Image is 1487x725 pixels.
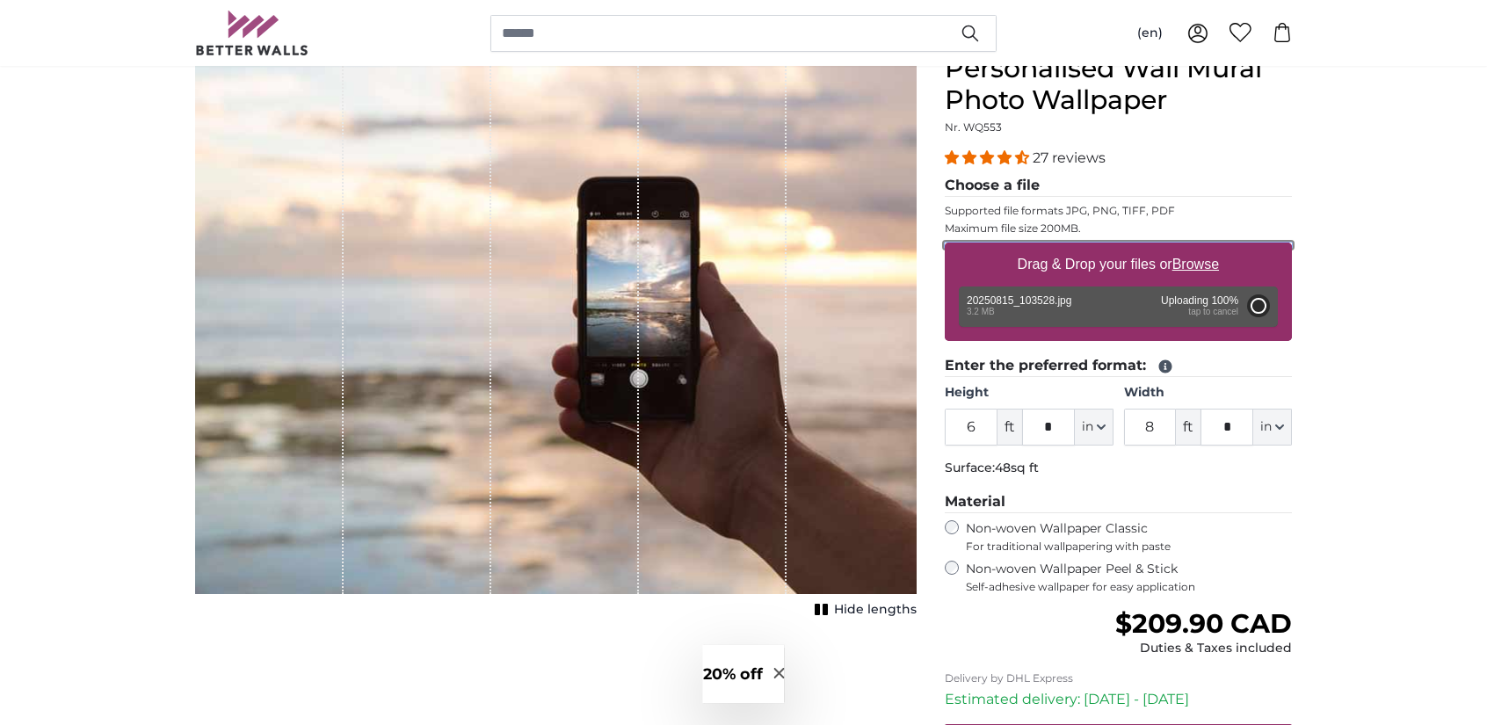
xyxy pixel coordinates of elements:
[1123,18,1177,49] button: (en)
[945,204,1292,218] p: Supported file formats JPG, PNG, TIFF, PDF
[945,355,1292,377] legend: Enter the preferred format:
[945,384,1113,402] label: Height
[1176,409,1200,446] span: ft
[1011,247,1226,282] label: Drag & Drop your files or
[945,149,1033,166] span: 4.41 stars
[945,53,1292,116] h1: Personalised Wall Mural Photo Wallpaper
[195,53,917,622] div: 1 of 1
[1253,409,1292,446] button: in
[945,671,1292,685] p: Delivery by DHL Express
[945,175,1292,197] legend: Choose a file
[1115,607,1292,640] span: $209.90 CAD
[995,460,1039,475] span: 48sq ft
[1115,640,1292,657] div: Duties & Taxes included
[809,598,917,622] button: Hide lengths
[945,120,1002,134] span: Nr. WQ553
[195,11,309,55] img: Betterwalls
[1082,418,1093,436] span: in
[966,561,1292,594] label: Non-woven Wallpaper Peel & Stick
[966,520,1292,554] label: Non-woven Wallpaper Classic
[945,221,1292,236] p: Maximum file size 200MB.
[1260,418,1272,436] span: in
[945,460,1292,477] p: Surface:
[966,580,1292,594] span: Self-adhesive wallpaper for easy application
[1124,384,1292,402] label: Width
[945,689,1292,710] p: Estimated delivery: [DATE] - [DATE]
[1075,409,1113,446] button: in
[966,540,1292,554] span: For traditional wallpapering with paste
[997,409,1022,446] span: ft
[834,601,917,619] span: Hide lengths
[945,491,1292,513] legend: Material
[1033,149,1106,166] span: 27 reviews
[1172,257,1219,272] u: Browse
